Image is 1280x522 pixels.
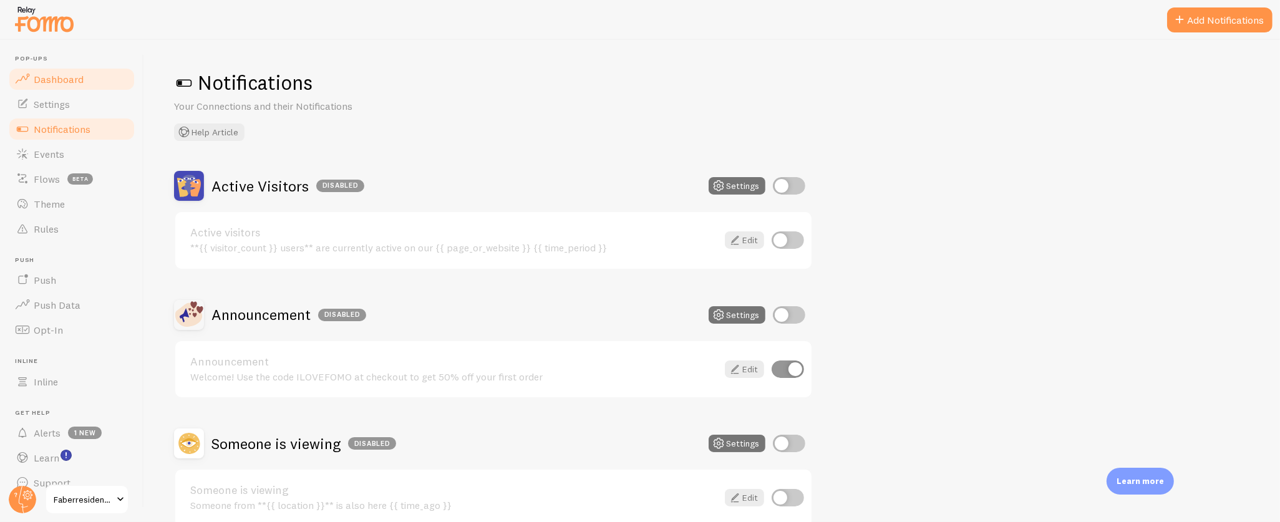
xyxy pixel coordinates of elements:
[7,117,136,142] a: Notifications
[15,409,136,417] span: Get Help
[15,55,136,63] span: Pop-ups
[34,324,63,336] span: Opt-In
[725,489,764,506] a: Edit
[174,99,473,114] p: Your Connections and their Notifications
[34,173,60,185] span: Flows
[67,173,93,185] span: beta
[1117,475,1164,487] p: Learn more
[174,123,245,141] button: Help Article
[348,437,396,450] div: Disabled
[7,420,136,445] a: Alerts 1 new
[709,306,765,324] button: Settings
[709,435,765,452] button: Settings
[1107,468,1174,495] div: Learn more
[174,171,204,201] img: Active Visitors
[7,191,136,216] a: Theme
[211,434,396,453] h2: Someone is viewing
[190,227,717,238] a: Active visitors
[13,3,75,35] img: fomo-relay-logo-orange.svg
[7,167,136,191] a: Flows beta
[7,369,136,394] a: Inline
[34,274,56,286] span: Push
[7,142,136,167] a: Events
[34,476,70,489] span: Support
[7,216,136,241] a: Rules
[54,492,113,507] span: Faberresidence
[7,67,136,92] a: Dashboard
[34,427,61,439] span: Alerts
[174,428,204,458] img: Someone is viewing
[15,256,136,264] span: Push
[174,300,204,330] img: Announcement
[34,123,90,135] span: Notifications
[725,231,764,249] a: Edit
[15,357,136,365] span: Inline
[211,305,366,324] h2: Announcement
[34,375,58,388] span: Inline
[190,485,717,496] a: Someone is viewing
[61,450,72,461] svg: <p>Watch New Feature Tutorials!</p>
[34,299,80,311] span: Push Data
[174,70,1250,95] h1: Notifications
[34,148,64,160] span: Events
[211,176,364,196] h2: Active Visitors
[318,309,366,321] div: Disabled
[7,292,136,317] a: Push Data
[725,360,764,378] a: Edit
[190,242,717,253] div: **{{ visitor_count }} users** are currently active on our {{ page_or_website }} {{ time_period }}
[190,356,717,367] a: Announcement
[7,470,136,495] a: Support
[34,98,70,110] span: Settings
[7,92,136,117] a: Settings
[7,317,136,342] a: Opt-In
[316,180,364,192] div: Disabled
[34,73,84,85] span: Dashboard
[190,500,717,511] div: Someone from **{{ location }}** is also here {{ time_ago }}
[34,223,59,235] span: Rules
[7,268,136,292] a: Push
[190,371,717,382] div: Welcome! Use the code ILOVEFOMO at checkout to get 50% off your first order
[68,427,102,439] span: 1 new
[34,452,59,464] span: Learn
[709,177,765,195] button: Settings
[34,198,65,210] span: Theme
[7,445,136,470] a: Learn
[45,485,129,515] a: Faberresidence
